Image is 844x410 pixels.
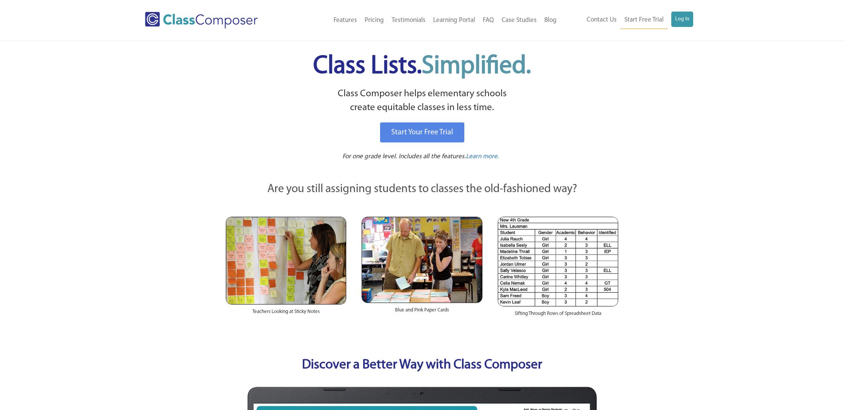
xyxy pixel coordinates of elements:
a: Learning Portal [429,12,479,29]
p: Discover a Better Way with Class Composer [218,356,626,375]
nav: Header Menu [289,12,560,29]
img: Class Composer [145,12,258,28]
a: Start Free Trial [620,12,667,29]
a: Blog [540,12,560,29]
a: Testimonials [388,12,429,29]
p: Class Composer helps elementary schools create equitable classes in less time. [225,87,619,115]
div: Sifting Through Rows of Spreadsheet Data [498,306,618,325]
span: Learn more. [466,153,499,160]
span: For one grade level. Includes all the features. [342,153,466,160]
div: Teachers Looking at Sticky Notes [226,305,346,323]
img: Teachers Looking at Sticky Notes [226,217,346,305]
div: Blue and Pink Paper Cards [362,303,482,321]
a: Pricing [361,12,388,29]
a: Learn more. [466,152,499,162]
a: Contact Us [583,12,620,28]
a: Start Your Free Trial [380,122,464,142]
img: Spreadsheets [498,217,618,306]
a: Log In [671,12,693,27]
nav: Header Menu [560,12,693,29]
a: FAQ [479,12,498,29]
p: Are you still assigning students to classes the old-fashioned way? [226,181,618,198]
img: Blue and Pink Paper Cards [362,217,482,303]
span: Class Lists. [313,54,531,79]
a: Features [330,12,361,29]
span: Start Your Free Trial [391,129,453,136]
span: Simplified. [422,54,531,79]
a: Case Studies [498,12,540,29]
